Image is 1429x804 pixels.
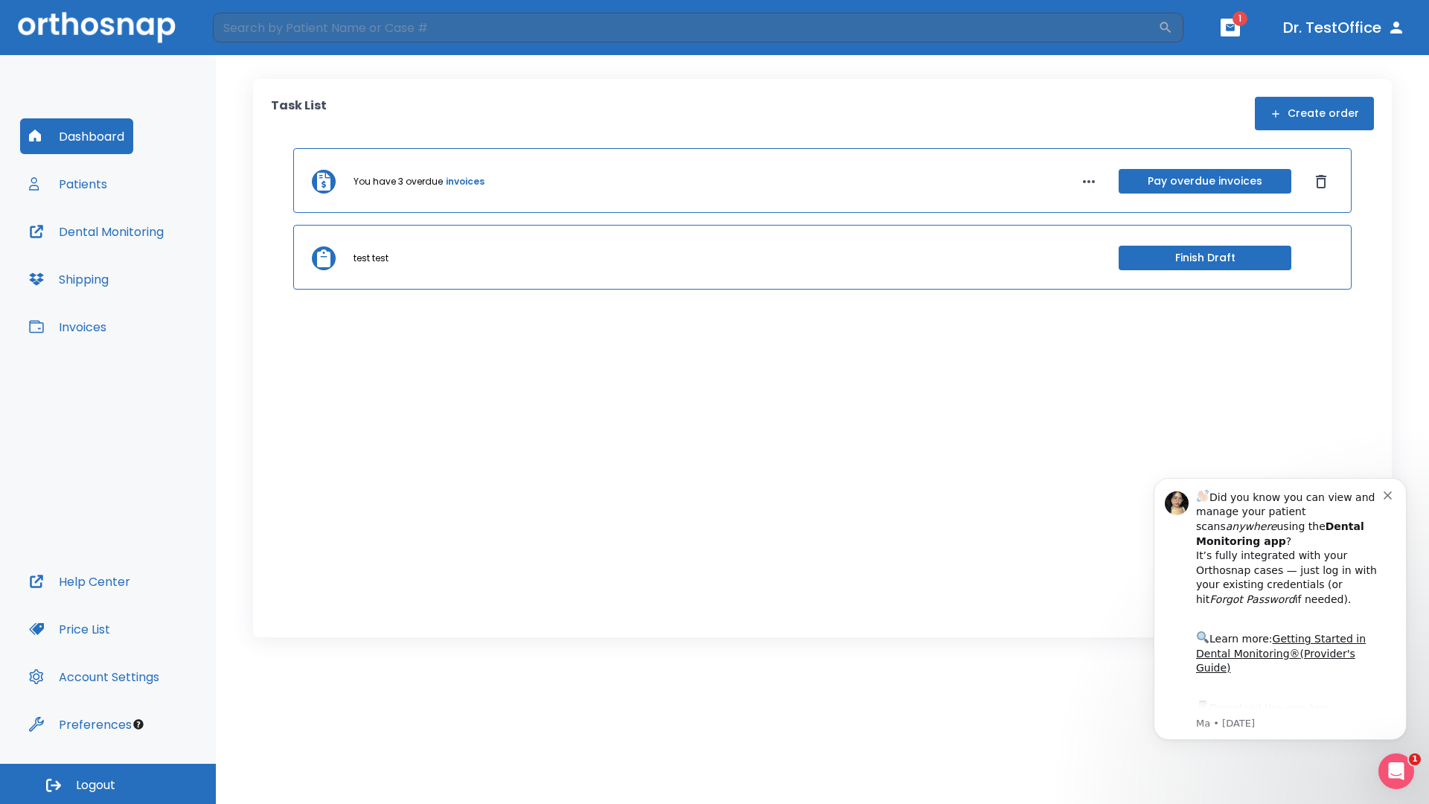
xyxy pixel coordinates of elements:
[20,118,133,154] button: Dashboard
[1378,753,1414,789] iframe: Intercom live chat
[20,261,118,297] button: Shipping
[18,12,176,42] img: Orthosnap
[1277,14,1411,41] button: Dr. TestOffice
[1409,753,1421,765] span: 1
[20,564,139,599] button: Help Center
[1255,97,1374,130] button: Create order
[1233,11,1247,26] span: 1
[1131,459,1429,797] iframe: Intercom notifications message
[20,214,173,249] button: Dental Monitoring
[20,166,116,202] button: Patients
[20,706,141,742] button: Preferences
[20,309,115,345] button: Invoices
[446,175,485,188] a: invoices
[76,777,115,794] span: Logout
[354,175,443,188] p: You have 3 overdue
[1119,246,1291,270] button: Finish Draft
[213,13,1158,42] input: Search by Patient Name or Case #
[271,97,327,130] p: Task List
[20,659,168,695] button: Account Settings
[1309,170,1333,194] button: Dismiss
[132,718,145,731] div: Tooltip anchor
[1119,169,1291,194] button: Pay overdue invoices
[20,611,119,647] button: Price List
[354,252,389,265] p: test test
